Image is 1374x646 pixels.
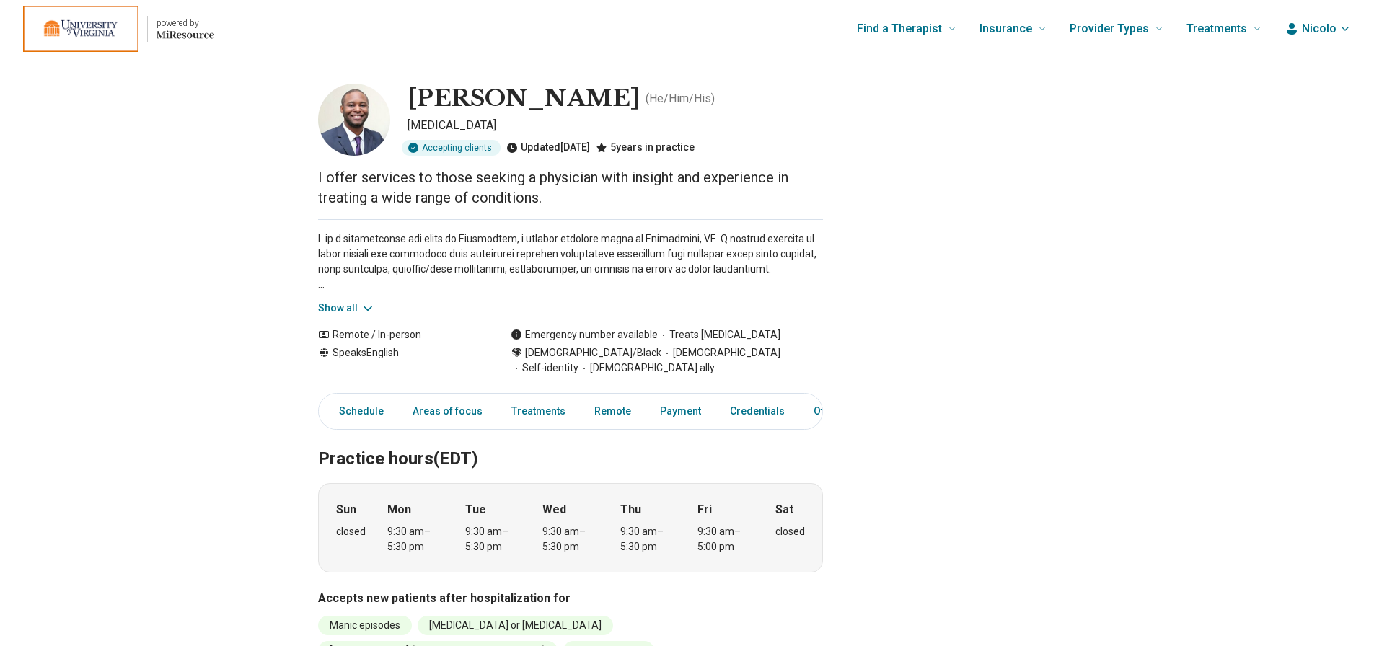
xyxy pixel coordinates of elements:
[318,167,823,208] p: I offer services to those seeking a physician with insight and experience in treating a wide rang...
[651,397,710,426] a: Payment
[408,84,640,114] h1: [PERSON_NAME]
[402,140,501,156] div: Accepting clients
[511,360,578,376] span: Self-identity
[23,6,214,52] a: Home page
[775,524,805,539] div: closed
[805,397,857,426] a: Other
[387,501,411,518] strong: Mon
[318,231,823,292] p: L ip d sitametconse adi elits do Eiusmodtem, i utlabor etdolore magna al Enimadmini, VE. Q nostru...
[318,616,412,635] li: Manic episodes
[503,397,574,426] a: Treatments
[697,524,753,554] div: 9:30 am – 5:00 pm
[1285,20,1351,37] button: Nicolo
[404,397,491,426] a: Areas of focus
[387,524,443,554] div: 9:30 am – 5:30 pm
[620,524,676,554] div: 9:30 am – 5:30 pm
[586,397,640,426] a: Remote
[542,501,566,518] strong: Wed
[979,19,1032,39] span: Insurance
[620,501,641,518] strong: Thu
[1186,19,1247,39] span: Treatments
[318,590,823,607] h3: Accepts new patients after hospitalization for
[318,327,482,342] div: Remote / In-person
[336,524,366,539] div: closed
[318,483,823,572] div: When does the program meet?
[542,524,598,554] div: 9:30 am – 5:30 pm
[318,345,482,376] div: Speaks English
[157,17,214,29] p: powered by
[1070,19,1149,39] span: Provider Types
[318,412,823,472] h2: Practice hours (EDT)
[318,84,390,156] img: Derrick Brooks, Psychiatrist
[721,397,793,426] a: Credentials
[408,117,823,134] p: [MEDICAL_DATA]
[857,19,942,39] span: Find a Therapist
[336,501,356,518] strong: Sun
[511,327,658,342] div: Emergency number available
[322,397,392,426] a: Schedule
[775,501,793,518] strong: Sat
[697,501,712,518] strong: Fri
[465,524,521,554] div: 9:30 am – 5:30 pm
[1302,20,1336,37] span: Nicolo
[661,345,780,360] span: [DEMOGRAPHIC_DATA]
[465,501,486,518] strong: Tue
[525,345,661,360] span: [DEMOGRAPHIC_DATA]/Black
[578,360,715,376] span: [DEMOGRAPHIC_DATA] ally
[506,140,590,156] div: Updated [DATE]
[596,140,695,156] div: 5 years in practice
[658,327,780,342] span: Treats [MEDICAL_DATA]
[318,301,375,316] button: Show all
[418,616,613,635] li: [MEDICAL_DATA] or [MEDICAL_DATA]
[646,90,715,107] p: ( He/Him/His )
